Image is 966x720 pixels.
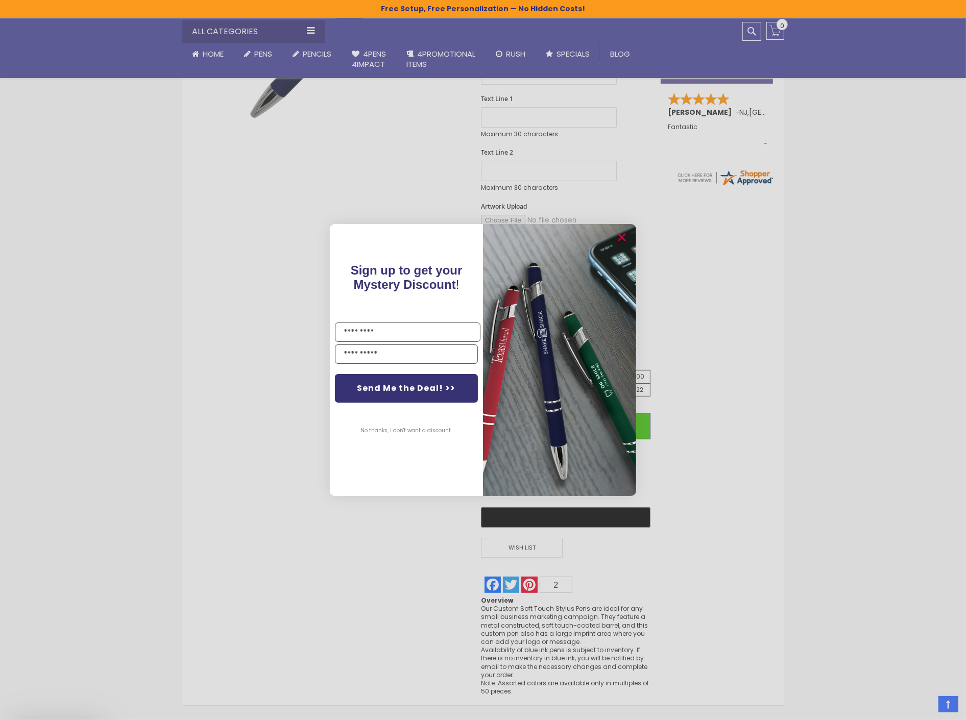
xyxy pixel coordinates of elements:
[483,224,636,496] img: 081b18bf-2f98-4675-a917-09431eb06994.jpeg
[882,692,966,720] iframe: Google Customer Reviews
[351,263,463,291] span: !
[614,229,630,245] button: Close dialog
[335,344,478,364] input: YOUR EMAIL
[335,374,478,403] button: Send Me the Deal! >>
[356,418,457,443] button: No thanks, I don't want a discount.
[351,263,463,291] span: Sign up to get your Mystery Discount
